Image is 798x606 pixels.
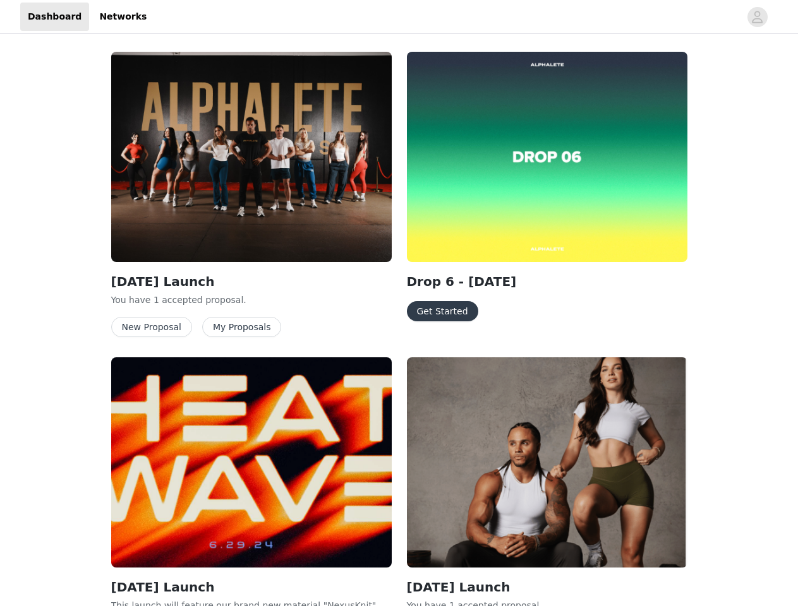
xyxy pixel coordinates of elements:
[407,357,687,567] img: Alphalete Athletics
[407,52,687,262] img: Alphalete Retail
[92,3,154,31] a: Networks
[407,301,478,321] button: Get Started
[751,7,763,27] div: avatar
[202,317,282,337] button: My Proposals
[407,272,687,291] h2: Drop 6 - [DATE]
[407,578,687,597] h2: [DATE] Launch
[111,578,392,597] h2: [DATE] Launch
[111,52,392,262] img: Alphalete Athletics
[111,294,392,307] p: You have 1 accepted proposal .
[20,3,89,31] a: Dashboard
[111,317,192,337] button: New Proposal
[111,272,392,291] h2: [DATE] Launch
[111,357,392,567] img: Alphalete Athletics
